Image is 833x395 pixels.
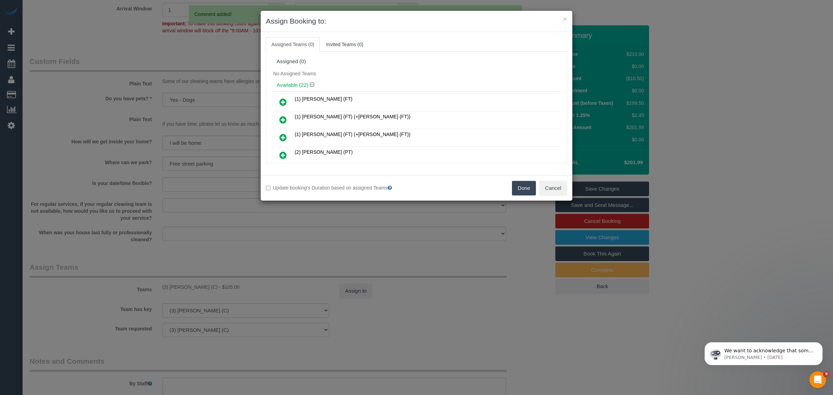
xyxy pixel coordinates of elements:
[30,20,119,115] span: We want to acknowledge that some users may be experiencing lag or slower performance in our softw...
[295,114,410,119] span: (1) [PERSON_NAME] (FT) (+[PERSON_NAME] (FT))
[320,37,369,52] a: Invited Teams (0)
[295,96,352,102] span: (1) [PERSON_NAME] (FT)
[266,37,320,52] a: Assigned Teams (0)
[694,328,833,376] iframe: Intercom notifications message
[273,71,316,76] span: No Assigned Teams
[824,371,829,377] span: 9
[295,132,410,137] span: (1) [PERSON_NAME] (FT) (+[PERSON_NAME] (FT))
[563,15,567,23] button: ×
[266,186,270,190] input: Update booking's Duration based on assigned Teams
[539,181,567,195] button: Cancel
[266,16,567,26] h3: Assign Booking to:
[277,82,556,88] h4: Available (22)
[512,181,536,195] button: Done
[277,59,556,65] div: Assigned (0)
[30,27,120,33] p: Message from Ellie, sent 2d ago
[809,371,826,388] iframe: Intercom live chat
[266,184,411,191] label: Update booking's Duration based on assigned Teams
[295,149,353,155] span: (2) [PERSON_NAME] (PT)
